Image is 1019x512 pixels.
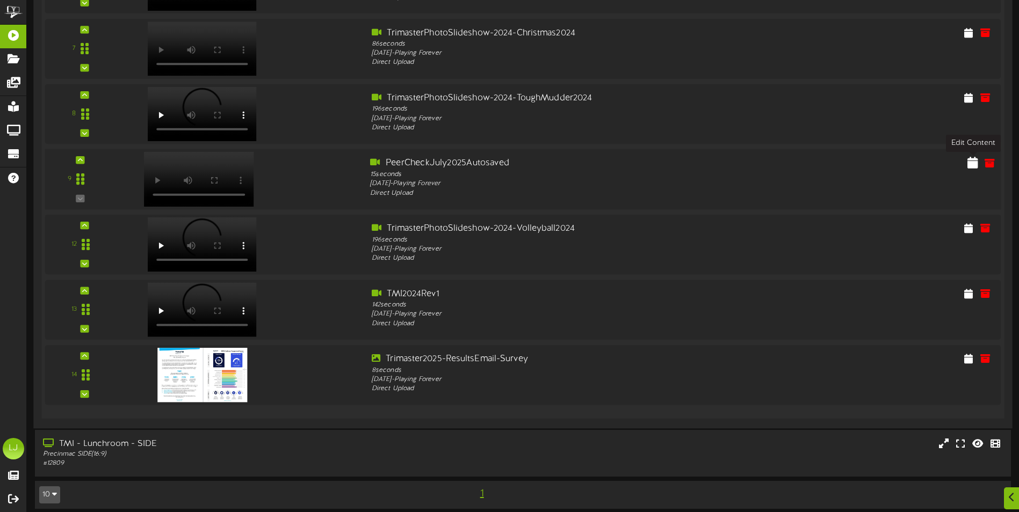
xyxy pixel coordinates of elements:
div: TMI - Lunchroom - SIDE [43,438,433,450]
div: [DATE] - Playing Forever [372,375,754,384]
div: TMI2024Rev1 [372,288,754,300]
div: TrimasterPhotoSlideshow-2024-Volleyball2024 [372,223,754,235]
div: 15 seconds [370,170,756,179]
div: TrimasterPhotoSlideshow-2024-Christmas2024 [372,27,754,39]
div: [DATE] - Playing Forever [372,310,754,319]
div: [DATE] - Playing Forever [372,48,754,57]
div: 12 [71,239,77,248]
div: 8 [72,109,76,118]
div: 14 [71,370,77,379]
div: PeerCheckJuly2025Autosaved [370,157,756,170]
div: Direct Upload [372,58,754,67]
div: Direct Upload [372,253,754,262]
div: 9 [68,174,71,184]
img: 4bd7af92-c3b4-408c-bbc4-afa063bc1ae6.jpg [157,348,247,402]
div: # 12809 [43,459,433,468]
div: [DATE] - Playing Forever [370,179,756,189]
div: Direct Upload [372,384,754,393]
div: LJ [3,438,24,459]
span: 1 [478,488,487,500]
div: Trimaster2025-ResultsEmail-Survey [372,353,754,365]
div: 142 seconds [372,300,754,309]
div: Precinmac SIDE ( 16:9 ) [43,450,433,459]
div: 196 seconds [372,105,754,114]
div: Direct Upload [370,188,756,198]
div: 196 seconds [372,235,754,244]
div: TrimasterPhotoSlideshow-2024-ToughMudder2024 [372,92,754,104]
div: 13 [71,305,77,314]
div: Direct Upload [372,319,754,328]
div: 86 seconds [372,39,754,48]
div: [DATE] - Playing Forever [372,244,754,253]
button: 10 [39,486,60,503]
div: Direct Upload [372,123,754,132]
div: [DATE] - Playing Forever [372,114,754,123]
div: 8 seconds [372,365,754,375]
